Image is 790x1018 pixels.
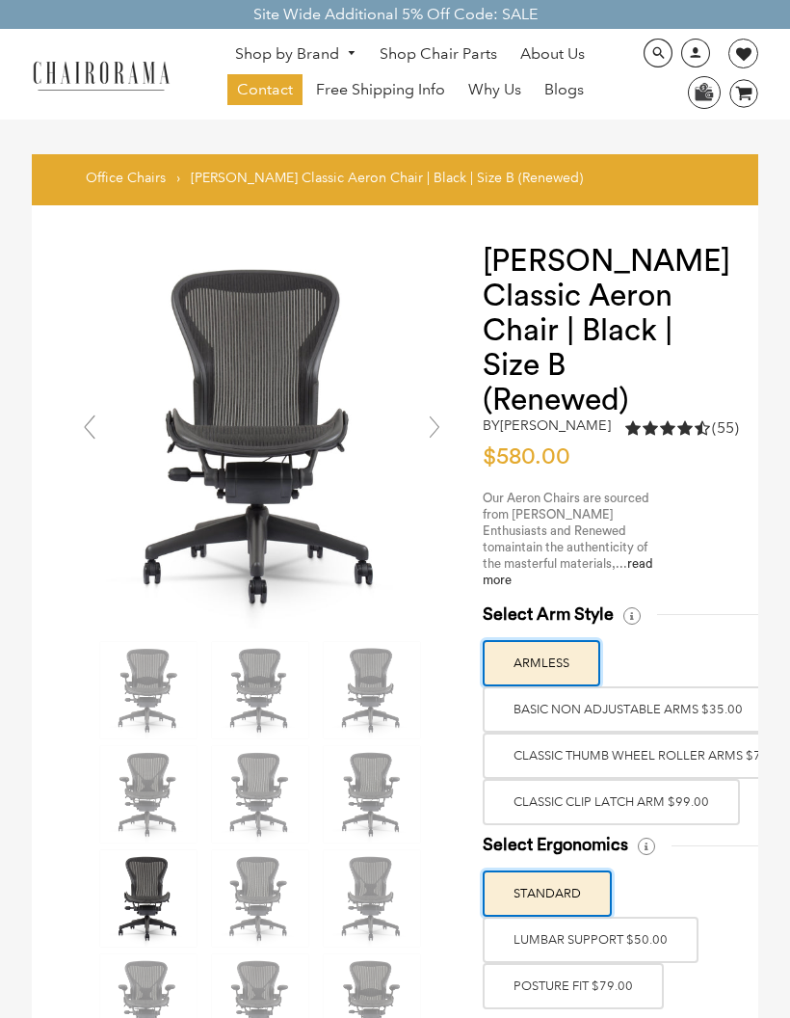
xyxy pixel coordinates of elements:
[483,871,612,917] label: STANDARD
[483,445,570,469] span: $580.00
[191,169,583,186] span: [PERSON_NAME] Classic Aeron Chair | Black | Size B (Renewed)
[500,416,611,434] a: [PERSON_NAME]
[324,642,420,738] img: Herman Miller Classic Aeron Chair | Black | Size B (Renewed) - chairorama
[483,557,653,586] a: read more
[176,169,180,186] span: ›
[225,40,366,69] a: Shop by Brand
[625,417,739,443] a: 4.5 rating (55 votes)
[689,77,719,106] img: WhatsApp_Image_2024-07-12_at_16.23.01.webp
[483,779,740,825] label: Classic Clip Latch Arm $99.00
[483,963,664,1009] label: POSTURE FIT $79.00
[712,418,739,439] span: (55)
[483,640,600,686] label: ARMLESS
[511,39,594,69] a: About Us
[227,74,303,105] a: Contact
[483,917,698,963] label: LUMBAR SUPPORT $50.00
[100,850,197,947] img: Herman Miller Classic Aeron Chair | Black | Size B (Renewed) - chairorama
[188,39,632,110] nav: DesktopNavigation
[483,492,649,553] span: Our Aeron Chairs are sourced from [PERSON_NAME] Enthusiasts and Renewed to
[212,850,308,947] img: Herman Miller Classic Aeron Chair | Black | Size B (Renewed) - chairorama
[483,244,720,417] h1: [PERSON_NAME] Classic Aeron Chair | Black | Size B (Renewed)
[483,834,628,856] span: Select Ergonomics
[520,44,585,65] span: About Us
[86,169,590,196] nav: breadcrumbs
[324,746,420,843] img: Herman Miller Classic Aeron Chair | Black | Size B (Renewed) - chairorama
[535,74,593,105] a: Blogs
[316,80,445,100] span: Free Shipping Info
[212,746,308,843] img: Herman Miller Classic Aeron Chair | Black | Size B (Renewed) - chairorama
[100,642,197,738] img: Herman Miller Classic Aeron Chair | Black | Size B (Renewed) - chairorama
[483,603,614,626] span: Select Arm Style
[483,686,774,733] label: BASIC NON ADJUSTABLE ARMS $35.00
[86,169,166,186] a: Office Chairs
[544,80,584,100] span: Blogs
[483,541,653,586] span: maintain the authenticity of the masterful materials,...
[625,417,739,439] div: 4.5 rating (55 votes)
[100,746,197,843] img: Herman Miller Classic Aeron Chair | Black | Size B (Renewed) - chairorama
[70,425,455,443] a: Herman Miller Classic Aeron Chair | Black | Size B (Renewed) - chairorama
[370,39,507,69] a: Shop Chair Parts
[70,244,455,629] img: Herman Miller Classic Aeron Chair | Black | Size B (Renewed) - chairorama
[212,642,308,738] img: Herman Miller Classic Aeron Chair | Black | Size B (Renewed) - chairorama
[237,80,293,100] span: Contact
[306,74,455,105] a: Free Shipping Info
[380,44,497,65] span: Shop Chair Parts
[459,74,531,105] a: Why Us
[324,850,420,947] img: Herman Miller Classic Aeron Chair | Black | Size B (Renewed) - chairorama
[24,58,179,92] img: chairorama
[483,417,611,434] h2: by
[468,80,521,100] span: Why Us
